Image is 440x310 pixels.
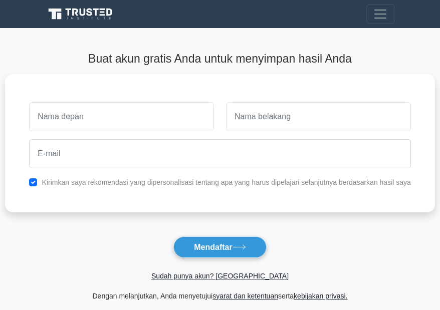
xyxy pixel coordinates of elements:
input: E-mail [29,139,411,168]
a: Sudah punya akun? [GEOGRAPHIC_DATA] [151,272,289,280]
input: Nama belakang [226,102,411,131]
button: Mendaftar [173,236,266,258]
a: syarat dan ketentuan [212,292,278,300]
font: serta [278,292,294,300]
font: Mendaftar [194,243,232,251]
font: Kirimkan saya rekomendasi yang dipersonalisasi tentang apa yang harus dipelajari selanjutnya berd... [42,178,411,186]
font: Buat akun gratis Anda untuk menyimpan hasil Anda [88,52,352,65]
button: Alihkan navigasi [366,4,394,24]
a: kebijakan privasi. [294,292,347,300]
font: Dengan melanjutkan, Anda menyetujui [92,292,212,300]
input: Nama depan [29,102,214,131]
